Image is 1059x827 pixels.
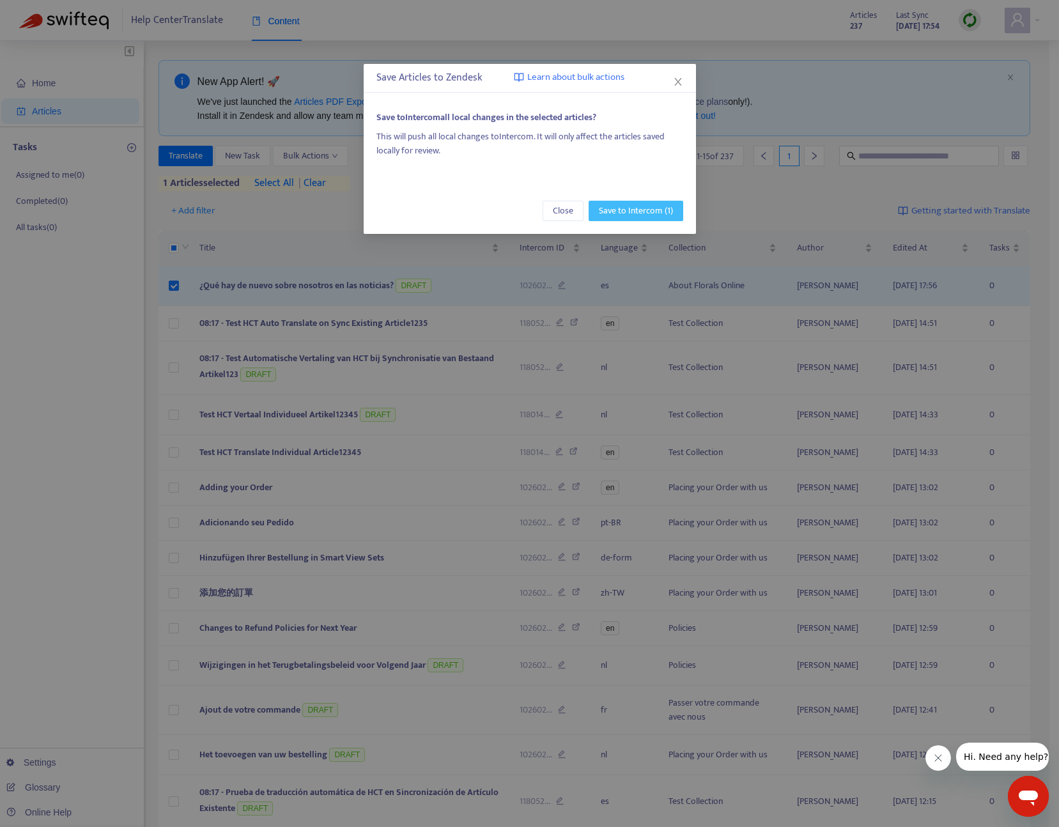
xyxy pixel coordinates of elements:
span: Save to Intercom all local changes in the selected articles? [376,110,596,125]
iframe: Close message [925,745,951,771]
iframe: Button to launch messaging window [1008,776,1049,817]
a: Learn about bulk actions [514,70,624,85]
span: Close [553,204,573,218]
button: Close [671,75,685,89]
span: close [673,77,683,87]
img: image-link [514,72,524,82]
span: Save to Intercom (1) [599,204,673,218]
span: Learn about bulk actions [527,70,624,85]
div: Save Articles to Zendesk [376,70,683,86]
iframe: Message from company [956,743,1049,771]
button: Save to Intercom (1) [589,201,683,221]
div: This will push all local changes to Intercom . It will only affect the articles saved locally for... [376,130,683,158]
button: Close [543,201,584,221]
